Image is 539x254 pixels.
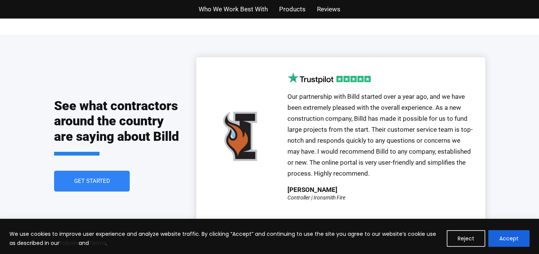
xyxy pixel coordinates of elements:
[287,93,473,177] span: Our partnership with Billd started over a year ago, and we have been extremely pleased with the o...
[208,72,474,211] div: 3 / 3
[287,187,337,193] div: [PERSON_NAME]
[54,171,130,192] a: Get Started
[54,98,181,156] h2: See what contractors around the country are saying about Billd
[199,4,268,15] a: Who We Work Best With
[317,4,340,15] a: Reviews
[9,229,441,248] p: We use cookies to improve user experience and analyze website traffic. By clicking “Accept” and c...
[89,239,106,247] a: Terms
[59,239,79,247] a: Policies
[287,195,345,200] div: Controller | Ironsmith Fire
[74,178,110,184] span: Get Started
[279,4,306,15] a: Products
[488,230,530,247] button: Accept
[447,230,485,247] button: Reject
